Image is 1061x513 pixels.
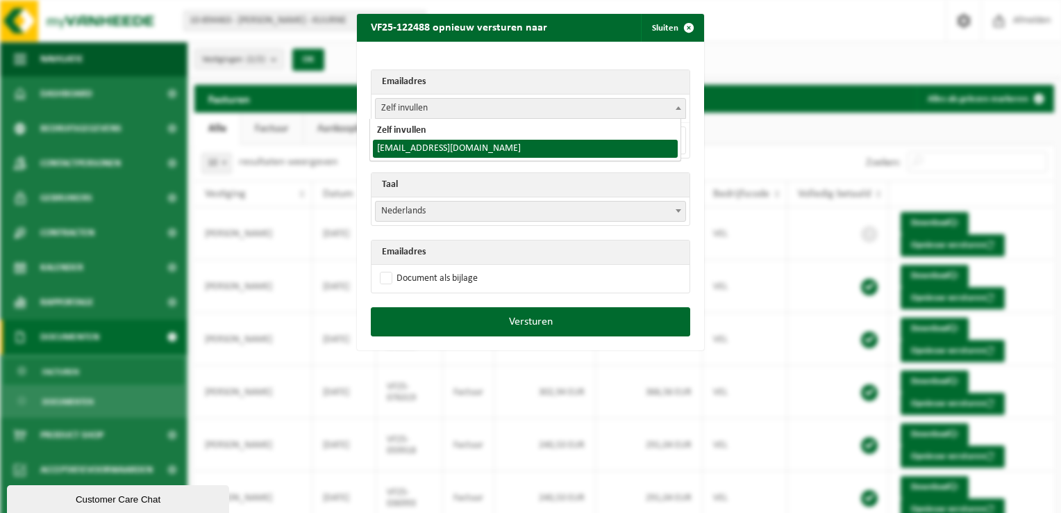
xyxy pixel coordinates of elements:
[373,122,677,140] li: Zelf invullen
[376,202,685,221] span: Nederlands
[375,201,686,222] span: Nederlands
[7,482,232,513] iframe: chat widget
[371,307,690,336] button: Versturen
[377,268,478,289] label: Document als bijlage
[376,99,685,118] span: Zelf invullen
[641,14,703,42] button: Sluiten
[375,98,686,119] span: Zelf invullen
[371,70,690,95] th: Emailadres
[357,14,561,40] h2: VF25-122488 opnieuw versturen naar
[373,140,677,158] li: [EMAIL_ADDRESS][DOMAIN_NAME]
[371,173,690,197] th: Taal
[371,241,690,265] th: Emailadres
